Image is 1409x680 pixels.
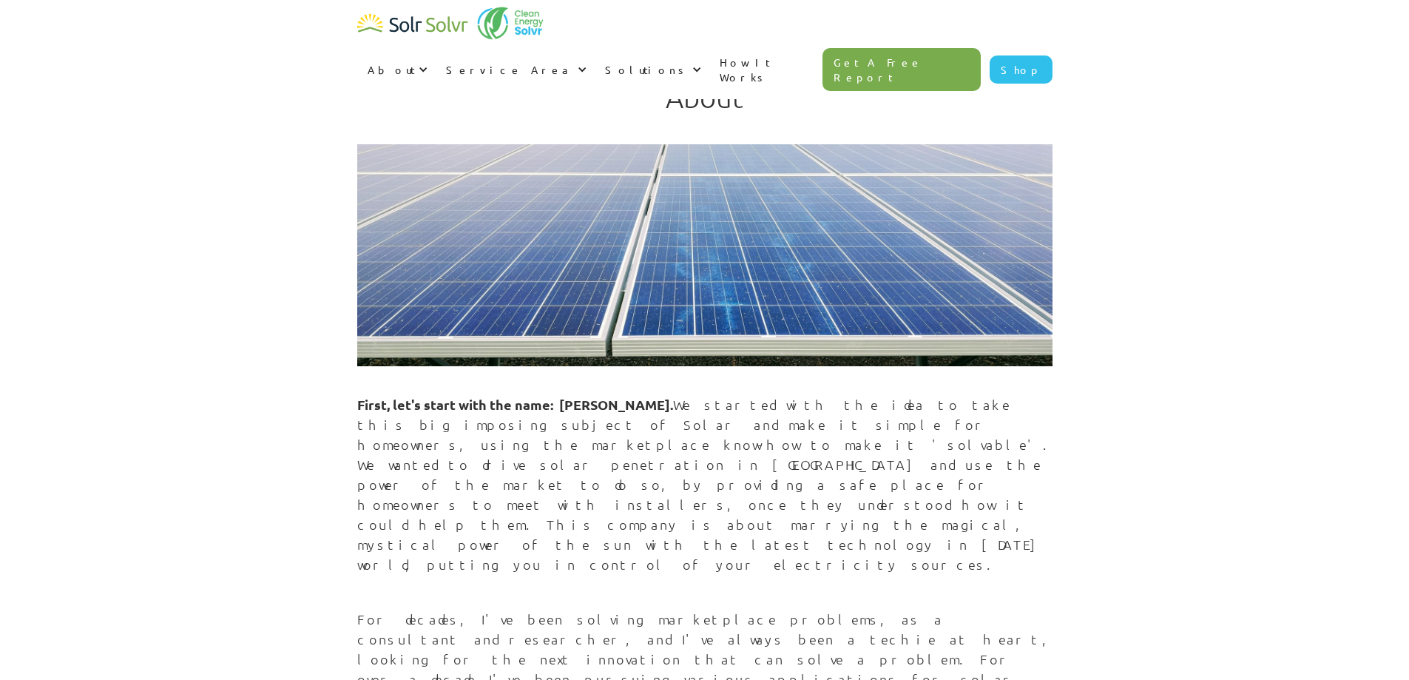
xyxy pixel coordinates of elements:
p: ‍ [357,582,1052,602]
a: How It Works [709,40,823,99]
div: About [357,47,436,92]
div: Service Area [436,47,595,92]
strong: First, let's start with the name: [PERSON_NAME]. [357,396,673,413]
a: Shop [990,55,1052,84]
div: Service Area [446,62,574,77]
div: About [368,62,415,77]
div: Solutions [605,62,689,77]
div: Solutions [595,47,709,92]
p: We started with the idea to take this big imposing subject of Solar and make it simple for homeow... [357,394,1052,574]
a: Get A Free Report [822,48,981,91]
